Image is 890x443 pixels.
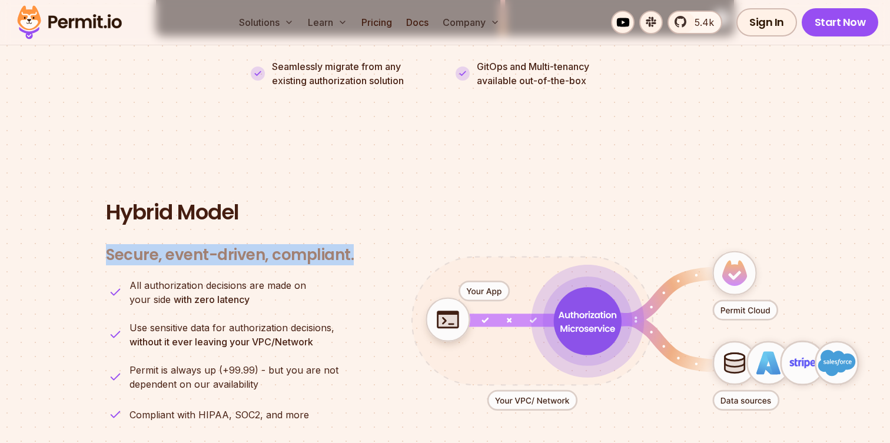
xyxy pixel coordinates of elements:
a: Pricing [357,11,397,34]
span: Permit is always up (+99.99) - but you are not [129,363,338,377]
button: Learn [303,11,352,34]
a: Sign In [736,8,797,36]
strong: without it ever leaving your VPC/Network [129,336,313,348]
span: 5.4k [688,15,714,29]
img: Permit logo [12,2,127,42]
p: your side [129,278,306,307]
p: Seamlessly migrate from any existing authorization solution [272,59,434,88]
a: Start Now [802,8,879,36]
p: GitOps and Multi-tenancy available out-of-the-box [477,59,589,88]
button: Solutions [234,11,298,34]
a: 5.4k [667,11,722,34]
strong: with zero latency [174,294,250,305]
span: All authorization decisions are made on [129,278,306,292]
p: Compliant with HIPAA, SOC2, and more [129,408,309,422]
a: Docs [401,11,433,34]
button: Company [438,11,504,34]
span: Use sensitive data for authorization decisions, [129,321,334,335]
p: dependent on our availability [129,363,338,391]
h2: Hybrid Model [106,201,784,224]
h3: Secure, event-driven, compliant. [106,245,354,265]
